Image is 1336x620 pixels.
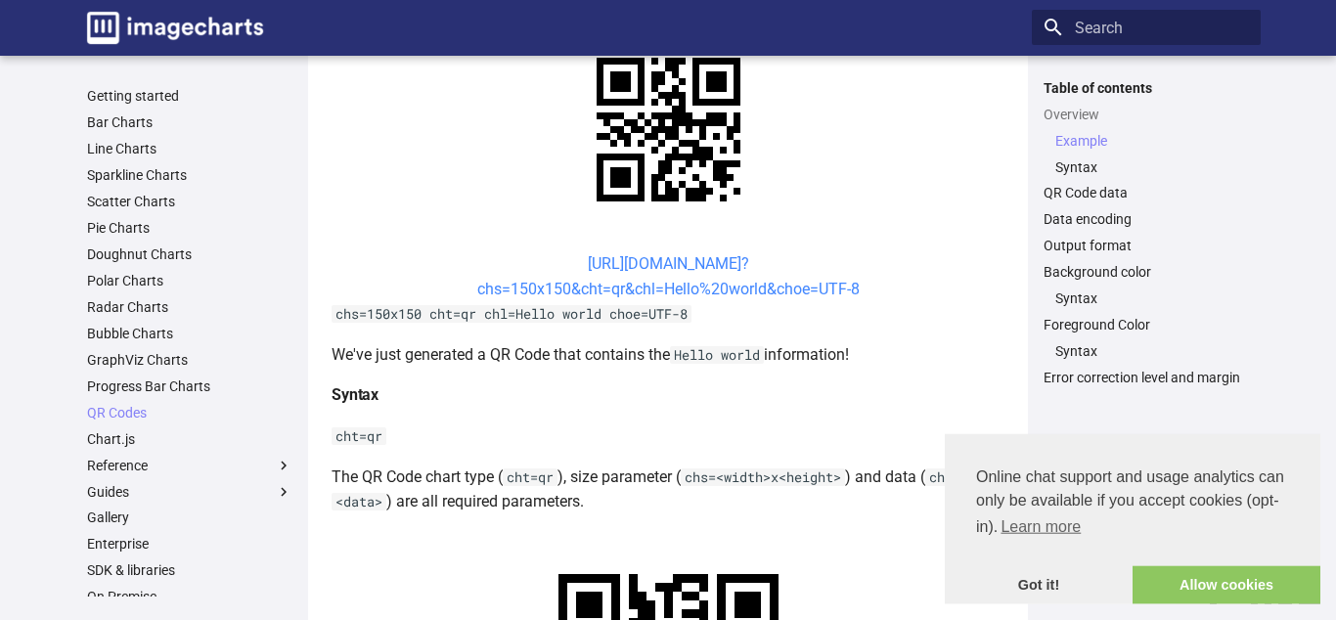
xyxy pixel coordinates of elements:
[332,342,1004,368] p: We've just generated a QR Code that contains the information!
[87,325,292,342] a: Bubble Charts
[87,457,292,474] label: Reference
[681,468,845,486] code: chs=<width>x<height>
[87,193,292,210] a: Scatter Charts
[1044,342,1249,360] nav: Foreground Color
[945,434,1320,604] div: cookieconsent
[1032,10,1261,45] input: Search
[87,113,292,131] a: Bar Charts
[87,245,292,263] a: Doughnut Charts
[945,566,1133,605] a: dismiss cookie message
[670,346,764,364] code: Hello world
[1055,158,1249,176] a: Syntax
[976,465,1289,542] span: Online chat support and usage analytics can only be available if you accept cookies (opt-in).
[87,272,292,289] a: Polar Charts
[1055,132,1249,150] a: Example
[1044,106,1249,123] a: Overview
[87,430,292,448] a: Chart.js
[87,87,292,105] a: Getting started
[87,298,292,316] a: Radar Charts
[1044,237,1249,254] a: Output format
[332,427,386,445] code: cht=qr
[87,140,292,157] a: Line Charts
[1044,263,1249,281] a: Background color
[1055,289,1249,307] a: Syntax
[1032,79,1261,387] nav: Table of contents
[1032,79,1261,97] label: Table of contents
[562,23,775,236] img: chart
[1044,210,1249,228] a: Data encoding
[87,351,292,369] a: GraphViz Charts
[87,377,292,395] a: Progress Bar Charts
[1044,289,1249,307] nav: Background color
[503,468,557,486] code: cht=qr
[87,12,263,44] img: logo
[87,483,292,501] label: Guides
[1044,369,1249,386] a: Error correction level and margin
[87,166,292,184] a: Sparkline Charts
[1044,184,1249,201] a: QR Code data
[87,588,292,605] a: On Premise
[87,561,292,579] a: SDK & libraries
[87,509,292,526] a: Gallery
[332,305,691,323] code: chs=150x150 cht=qr chl=Hello world choe=UTF-8
[332,382,1004,408] h4: Syntax
[332,465,1004,514] p: The QR Code chart type ( ), size parameter ( ) and data ( ) are all required parameters.
[1044,316,1249,333] a: Foreground Color
[1055,342,1249,360] a: Syntax
[87,219,292,237] a: Pie Charts
[87,404,292,421] a: QR Codes
[477,254,860,298] a: [URL][DOMAIN_NAME]?chs=150x150&cht=qr&chl=Hello%20world&choe=UTF-8
[1044,132,1249,176] nav: Overview
[1133,566,1320,605] a: allow cookies
[87,535,292,553] a: Enterprise
[79,4,271,52] a: Image-Charts documentation
[998,512,1084,542] a: learn more about cookies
